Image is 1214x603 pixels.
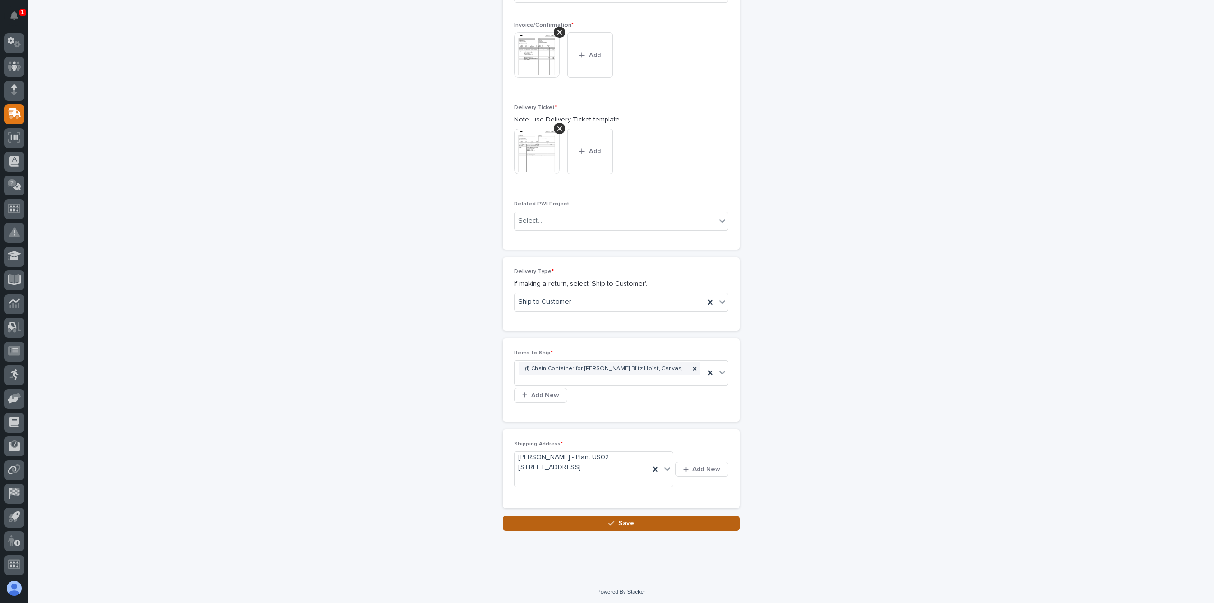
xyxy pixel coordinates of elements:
span: Save [618,519,634,528]
button: users-avatar [4,578,24,598]
span: Add New [531,391,559,399]
span: Ship to Customer [518,297,571,307]
span: Delivery Ticket [514,105,557,111]
span: Add [589,147,601,156]
div: - (1) Chain Container for [PERSON_NAME] Blitz Hoist, Canvas, 4" x 4.5" Frame Size, 12" Bucket Length [519,362,690,375]
span: Add [589,51,601,59]
span: Add New [692,465,720,473]
button: Notifications [4,6,24,26]
div: Notifications1 [12,11,24,27]
span: Delivery Type [514,269,554,275]
a: Powered By Stacker [597,589,645,594]
button: Add [567,129,613,174]
button: Add New [675,462,728,477]
p: If making a return, select 'Ship to Customer'. [514,279,728,289]
span: Shipping Address [514,441,563,447]
p: Note: use Delivery Ticket template [514,115,728,125]
button: Add [567,32,613,78]
p: 1 [21,9,24,16]
button: Add New [514,388,567,403]
span: Items to Ship [514,350,553,356]
div: Select... [518,216,542,226]
span: Invoice/Confirmation [514,22,574,28]
button: Save [503,516,740,531]
span: Related PWI Project [514,201,569,207]
span: [PERSON_NAME] - Plant US02 [STREET_ADDRESS] [518,453,646,473]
